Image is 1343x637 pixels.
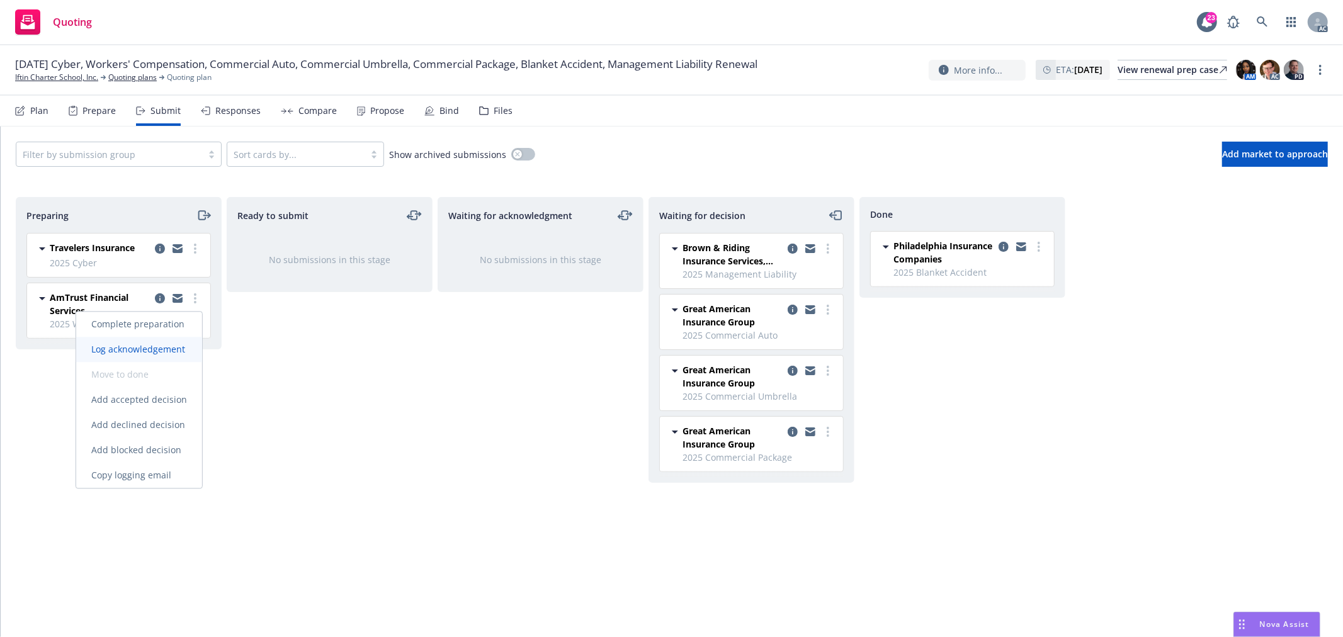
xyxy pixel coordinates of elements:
[1260,60,1280,80] img: photo
[870,208,893,221] span: Done
[820,241,836,256] a: more
[15,57,757,72] span: [DATE] Cyber, Workers' Compensation, Commercial Auto, Commercial Umbrella, Commercial Package, Bl...
[15,72,98,83] a: Iftin Charter School, Inc.
[298,106,337,116] div: Compare
[954,64,1002,77] span: More info...
[76,343,200,355] span: Log acknowledgement
[1233,612,1320,637] button: Nova Assist
[10,4,97,40] a: Quoting
[76,469,186,481] span: Copy logging email
[1222,148,1328,160] span: Add market to approach
[893,239,994,266] span: Philadelphia Insurance Companies
[1222,142,1328,167] button: Add market to approach
[1236,60,1256,80] img: photo
[152,241,167,256] a: copy logging email
[683,390,836,403] span: 2025 Commercial Umbrella
[785,424,800,439] a: copy logging email
[1074,64,1102,76] strong: [DATE]
[26,209,69,222] span: Preparing
[170,291,185,306] a: copy logging email
[829,208,844,223] a: moveLeft
[1118,60,1227,79] div: View renewal prep case
[247,253,412,266] div: No submissions in this stage
[188,291,203,306] a: more
[53,17,92,27] span: Quoting
[1313,62,1328,77] a: more
[893,266,1046,279] span: 2025 Blanket Accident
[50,241,135,254] span: Travelers Insurance
[803,302,818,317] a: copy logging email
[1014,239,1029,254] a: copy logging email
[683,241,783,268] span: Brown & Riding Insurance Services, Inc.
[683,363,783,390] span: Great American Insurance Group
[1206,12,1217,23] div: 23
[929,60,1026,81] button: More info...
[494,106,513,116] div: Files
[683,424,783,451] span: Great American Insurance Group
[76,444,196,456] span: Add blocked decision
[82,106,116,116] div: Prepare
[1260,619,1310,629] span: Nova Assist
[448,209,572,222] span: Waiting for acknowledgment
[407,208,422,223] a: moveLeftRight
[1031,239,1046,254] a: more
[30,106,48,116] div: Plan
[683,302,783,329] span: Great American Insurance Group
[152,291,167,306] a: copy logging email
[50,317,203,330] span: 2025 Workers' Compensation
[150,106,181,116] div: Submit
[1221,9,1246,35] a: Report a Bug
[1118,60,1227,80] a: View renewal prep case
[76,393,202,405] span: Add accepted decision
[50,291,150,317] span: AmTrust Financial Services
[76,318,200,330] span: Complete preparation
[659,209,745,222] span: Waiting for decision
[76,368,164,380] span: Move to done
[167,72,212,83] span: Quoting plan
[76,419,200,431] span: Add declined decision
[803,363,818,378] a: copy logging email
[785,363,800,378] a: copy logging email
[1284,60,1304,80] img: photo
[803,424,818,439] a: copy logging email
[389,148,506,161] span: Show archived submissions
[683,451,836,464] span: 2025 Commercial Package
[1234,612,1250,636] div: Drag to move
[188,241,203,256] a: more
[618,208,633,223] a: moveLeftRight
[50,256,203,269] span: 2025 Cyber
[820,424,836,439] a: more
[820,302,836,317] a: more
[196,208,211,223] a: moveRight
[683,329,836,342] span: 2025 Commercial Auto
[996,239,1011,254] a: copy logging email
[803,241,818,256] a: copy logging email
[820,363,836,378] a: more
[1056,63,1102,76] span: ETA :
[785,241,800,256] a: copy logging email
[237,209,309,222] span: Ready to submit
[785,302,800,317] a: copy logging email
[370,106,404,116] div: Propose
[458,253,623,266] div: No submissions in this stage
[108,72,157,83] a: Quoting plans
[1279,9,1304,35] a: Switch app
[170,241,185,256] a: copy logging email
[215,106,261,116] div: Responses
[1250,9,1275,35] a: Search
[439,106,459,116] div: Bind
[683,268,836,281] span: 2025 Management Liability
